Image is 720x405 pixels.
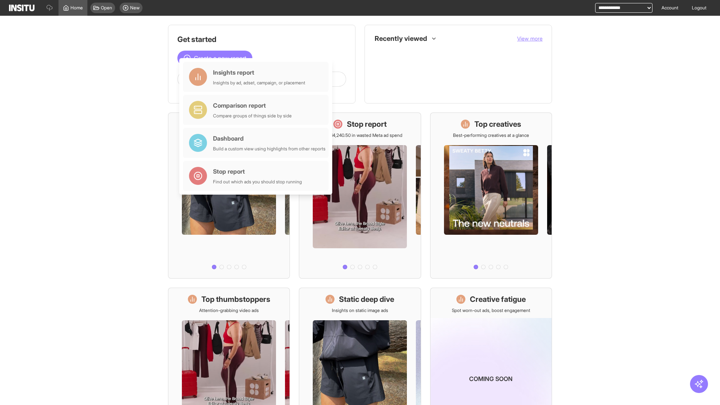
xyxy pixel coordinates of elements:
span: Create a new report [194,54,246,63]
h1: Get started [177,34,346,45]
p: Insights on static image ads [332,307,388,313]
a: Top creativesBest-performing creatives at a glance [430,112,552,279]
span: New [130,5,139,11]
div: Compare groups of things side by side [213,113,292,119]
h1: Top creatives [474,119,521,129]
div: Find out which ads you should stop running [213,179,302,185]
div: Stop report [213,167,302,176]
div: Dashboard [213,134,325,143]
span: Open [101,5,112,11]
a: Stop reportSave £14,240.50 in wasted Meta ad spend [299,112,421,279]
p: Save £14,240.50 in wasted Meta ad spend [318,132,402,138]
p: Attention-grabbing video ads [199,307,259,313]
button: Create a new report [177,51,252,66]
span: Home [70,5,83,11]
h1: Top thumbstoppers [201,294,270,304]
h1: Static deep dive [339,294,394,304]
div: Build a custom view using highlights from other reports [213,146,325,152]
h1: Stop report [347,119,387,129]
button: View more [517,35,543,42]
a: What's live nowSee all active ads instantly [168,112,290,279]
div: Comparison report [213,101,292,110]
img: Logo [9,4,34,11]
div: Insights report [213,68,305,77]
p: Best-performing creatives at a glance [453,132,529,138]
div: Insights by ad, adset, campaign, or placement [213,80,305,86]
